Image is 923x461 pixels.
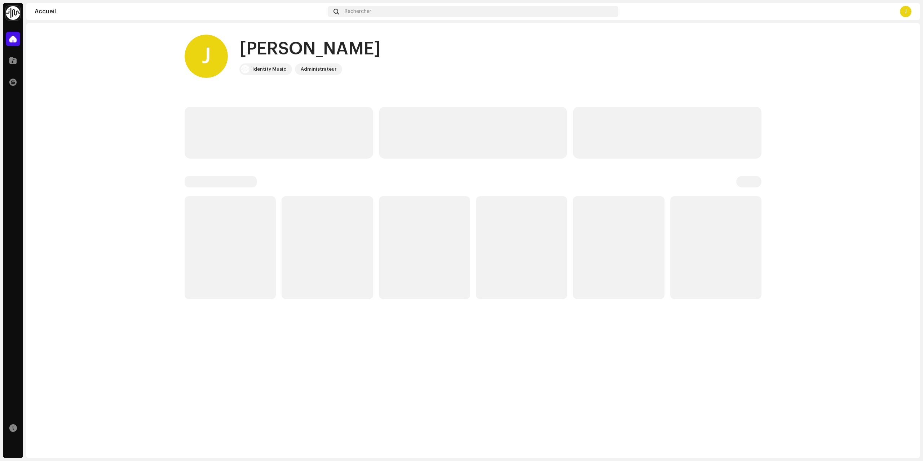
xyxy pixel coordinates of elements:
[6,6,20,20] img: 0f74c21f-6d1c-4dbc-9196-dbddad53419e
[301,65,336,74] div: Administrateur
[345,9,371,14] span: Rechercher
[185,35,228,78] div: J
[900,6,911,17] div: J
[239,37,381,61] div: [PERSON_NAME]
[252,65,286,74] div: Identity Music
[35,9,325,14] div: Accueil
[241,65,249,74] img: 0f74c21f-6d1c-4dbc-9196-dbddad53419e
